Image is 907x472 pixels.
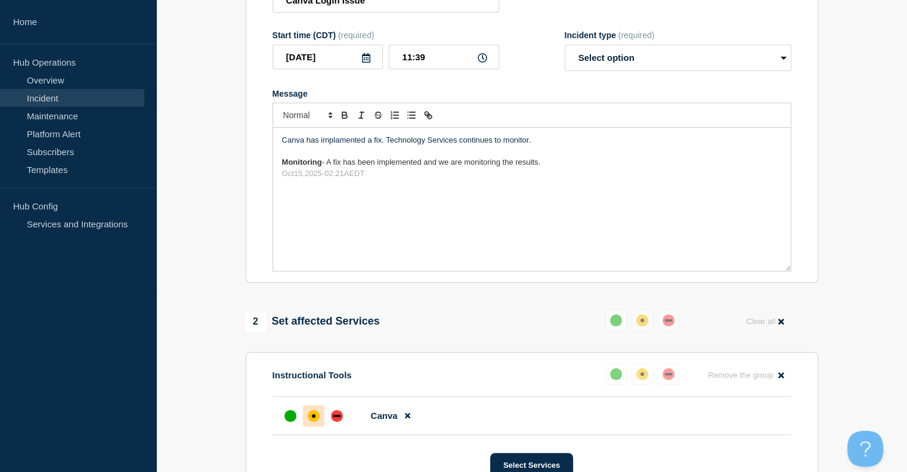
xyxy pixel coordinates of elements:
[371,411,398,421] span: Canva
[708,371,773,380] span: Remove the group
[658,310,679,331] button: down
[324,169,344,178] span: 02:21
[636,314,648,326] div: affected
[636,368,648,380] div: affected
[302,169,305,178] span: ,
[282,158,322,166] strong: Monitoring
[610,368,622,380] div: up
[389,45,499,69] input: HH:MM
[618,30,655,40] span: (required)
[420,108,437,122] button: Toggle link
[370,108,386,122] button: Toggle strikethrough text
[403,108,420,122] button: Toggle bulleted list
[336,108,353,122] button: Toggle bold text
[331,410,343,422] div: down
[605,363,627,385] button: up
[273,45,383,69] input: YYYY-MM-DD
[632,310,653,331] button: affected
[663,368,674,380] div: down
[565,45,791,71] select: Incident type
[282,135,782,146] p: Canva has implamented a fix. Technology Services continues to monitor.
[322,158,540,166] span: - A fix has been implemented and we are monitoring the results.
[344,169,365,178] span: AEDT
[701,363,791,387] button: Remove the group
[610,314,622,326] div: up
[663,314,674,326] div: down
[353,108,370,122] button: Toggle italic text
[273,370,352,380] p: Instructional Tools
[308,410,320,422] div: affected
[322,169,324,178] span: -
[632,363,653,385] button: affected
[273,89,791,98] div: Message
[338,30,374,40] span: (required)
[565,30,791,40] div: Incident type
[246,311,380,332] div: Set affected Services
[282,169,294,178] span: Oct
[278,108,336,122] span: Font size
[273,128,791,271] div: Message
[294,169,302,178] span: 15
[847,431,883,467] iframe: Help Scout Beacon - Open
[305,169,322,178] span: 2025
[739,310,791,333] button: Clear all
[284,410,296,422] div: up
[605,310,627,331] button: up
[246,311,266,332] span: 2
[386,108,403,122] button: Toggle ordered list
[273,30,499,40] div: Start time (CDT)
[658,363,679,385] button: down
